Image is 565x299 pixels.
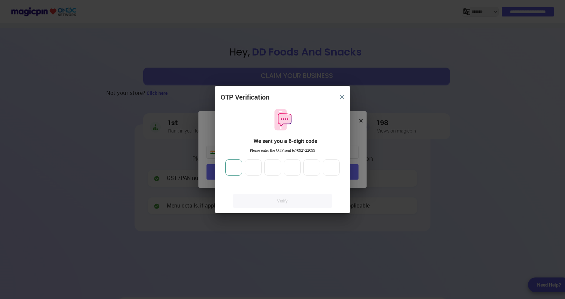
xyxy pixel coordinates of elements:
[271,108,294,131] img: otpMessageIcon.11fa9bf9.svg
[221,148,344,153] div: Please enter the OTP sent to 7092722099
[340,95,344,99] img: 8zTxi7IzMsfkYqyYgBgfvSHvmzQA9juT1O3mhMgBDT8p5s20zMZ2JbefE1IEBlkXHwa7wAFxGwdILBLhkAAAAASUVORK5CYII=
[221,92,269,102] div: OTP Verification
[226,137,344,145] div: We sent you a 6-digit code
[336,91,348,103] button: close
[233,194,332,208] a: Verify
